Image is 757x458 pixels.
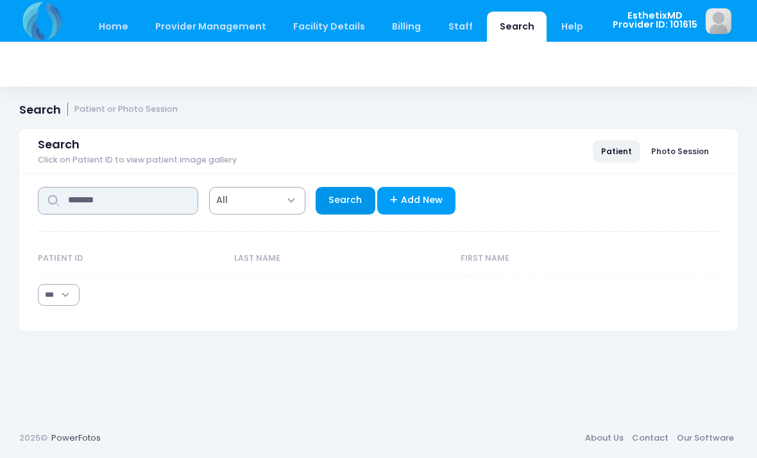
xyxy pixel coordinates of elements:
span: Search [38,137,80,151]
a: PowerFotos [51,432,101,444]
span: EsthetixMD Provider ID: 101615 [613,11,697,30]
th: Last Name [228,242,454,276]
h1: Search [19,103,178,116]
span: All [216,193,228,207]
a: Photo Session [643,140,717,162]
a: Patient [593,140,640,162]
a: Add New [377,187,456,215]
a: Search [316,187,375,215]
span: All [209,187,305,215]
th: Patient ID [38,242,228,276]
img: image [706,8,731,34]
a: Help [549,12,596,42]
th: First Name [454,242,690,276]
span: Click on Patient ID to view patient image gallery [38,155,237,165]
small: Patient or Photo Session [74,105,178,114]
span: 2025© [19,432,47,444]
a: Staff [436,12,485,42]
a: Search [487,12,547,42]
a: Our Software [672,427,738,450]
a: Contact [627,427,672,450]
a: About Us [581,427,627,450]
a: Provider Management [142,12,278,42]
a: Facility Details [281,12,378,42]
a: Home [86,12,140,42]
a: Billing [380,12,434,42]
